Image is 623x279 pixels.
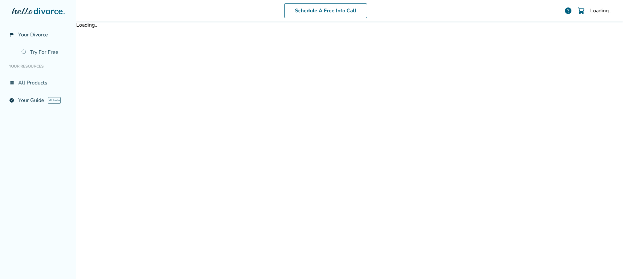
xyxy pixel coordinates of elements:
a: Schedule A Free Info Call [284,3,367,18]
span: view_list [9,80,14,85]
a: flag_2Your Divorce [5,27,71,42]
div: Loading... [590,7,613,14]
a: view_listAll Products [5,75,71,90]
div: Loading... [76,21,623,29]
span: flag_2 [9,32,14,37]
a: help [564,7,572,15]
img: Cart [577,7,585,15]
li: Your Resources [5,60,71,73]
a: Try For Free [18,45,71,60]
span: Your Divorce [18,31,48,38]
span: AI beta [48,97,61,104]
a: exploreYour GuideAI beta [5,93,71,108]
span: explore [9,98,14,103]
